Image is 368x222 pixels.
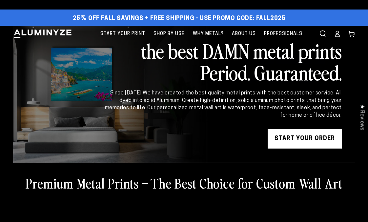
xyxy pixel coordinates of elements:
a: Start Your Print [97,26,149,42]
span: About Us [232,30,256,38]
a: About Us [229,26,259,42]
h2: Premium Metal Prints – The Best Choice for Custom Wall Art [26,174,342,192]
span: Why Metal? [193,30,224,38]
div: Since [DATE] We have created the best quality metal prints with the best customer service. All dy... [104,90,342,119]
summary: Search our site [316,27,330,41]
a: Professionals [261,26,306,42]
span: Shop By Use [153,30,185,38]
div: Click to open Judge.me floating reviews tab [356,99,368,135]
h2: the best DAMN metal prints Period. Guaranteed. [104,40,342,83]
span: Professionals [264,30,302,38]
span: Start Your Print [100,30,145,38]
span: 25% off FALL Savings + Free Shipping - Use Promo Code: FALL2025 [73,15,286,22]
img: Aluminyze [13,29,72,39]
a: Shop By Use [150,26,188,42]
a: Why Metal? [190,26,227,42]
a: START YOUR Order [268,129,342,149]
